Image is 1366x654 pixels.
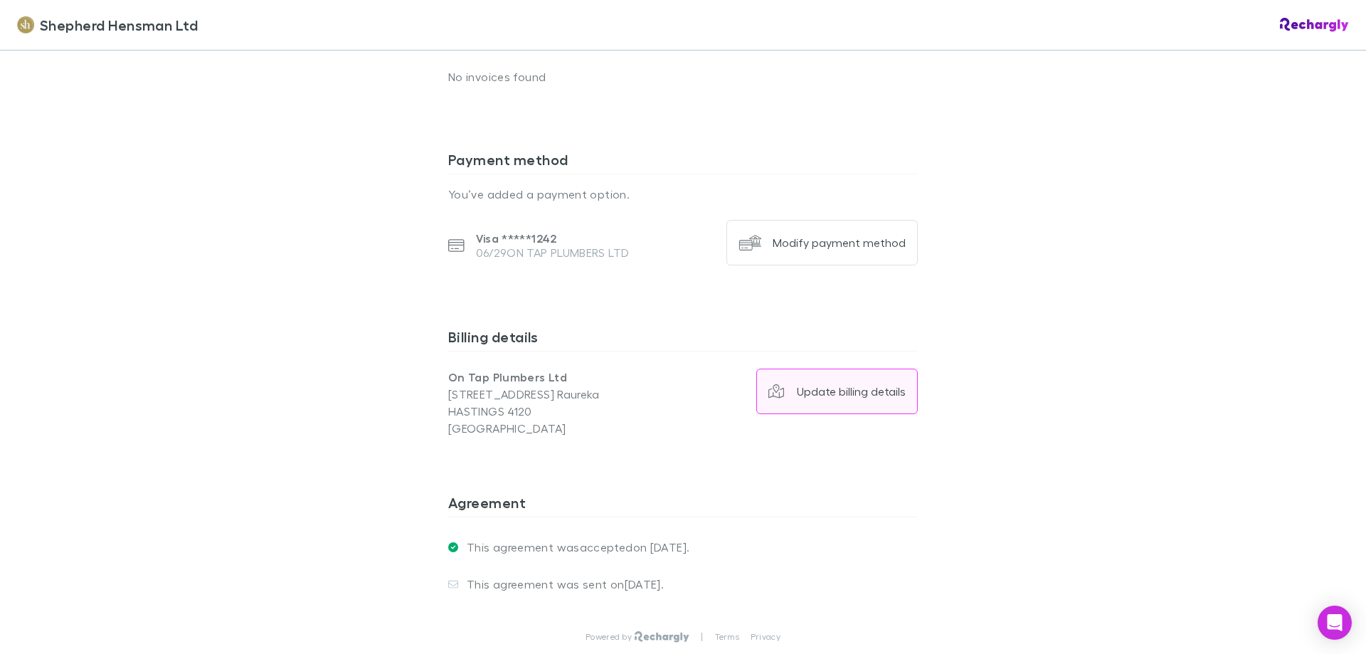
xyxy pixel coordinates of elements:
[738,231,761,254] img: Modify payment method's Logo
[448,386,683,403] p: [STREET_ADDRESS] Raureka
[458,577,664,591] p: This agreement was sent on [DATE] .
[797,384,906,399] div: Update billing details
[448,369,683,386] p: On Tap Plumbers Ltd
[17,16,34,33] img: Shepherd Hensman Ltd's Logo
[751,631,780,643] a: Privacy
[701,631,703,643] p: |
[1318,606,1352,640] div: Open Intercom Messenger
[448,186,918,203] p: You’ve added a payment option.
[448,494,918,517] h3: Agreement
[40,14,198,36] span: Shepherd Hensman Ltd
[586,631,635,643] p: Powered by
[448,151,918,174] h3: Payment method
[756,369,918,414] button: Update billing details
[773,236,906,250] div: Modify payment method
[448,403,683,420] p: HASTINGS 4120
[1280,18,1349,32] img: Rechargly Logo
[476,246,630,260] p: 06/29 ON TAP PLUMBERS LTD
[448,60,918,94] p: No invoices found
[635,631,689,643] img: Rechargly Logo
[458,540,689,554] p: This agreement was accepted on [DATE] .
[448,420,683,437] p: [GEOGRAPHIC_DATA]
[715,631,739,643] a: Terms
[726,220,918,265] button: Modify payment method
[448,328,918,351] h3: Billing details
